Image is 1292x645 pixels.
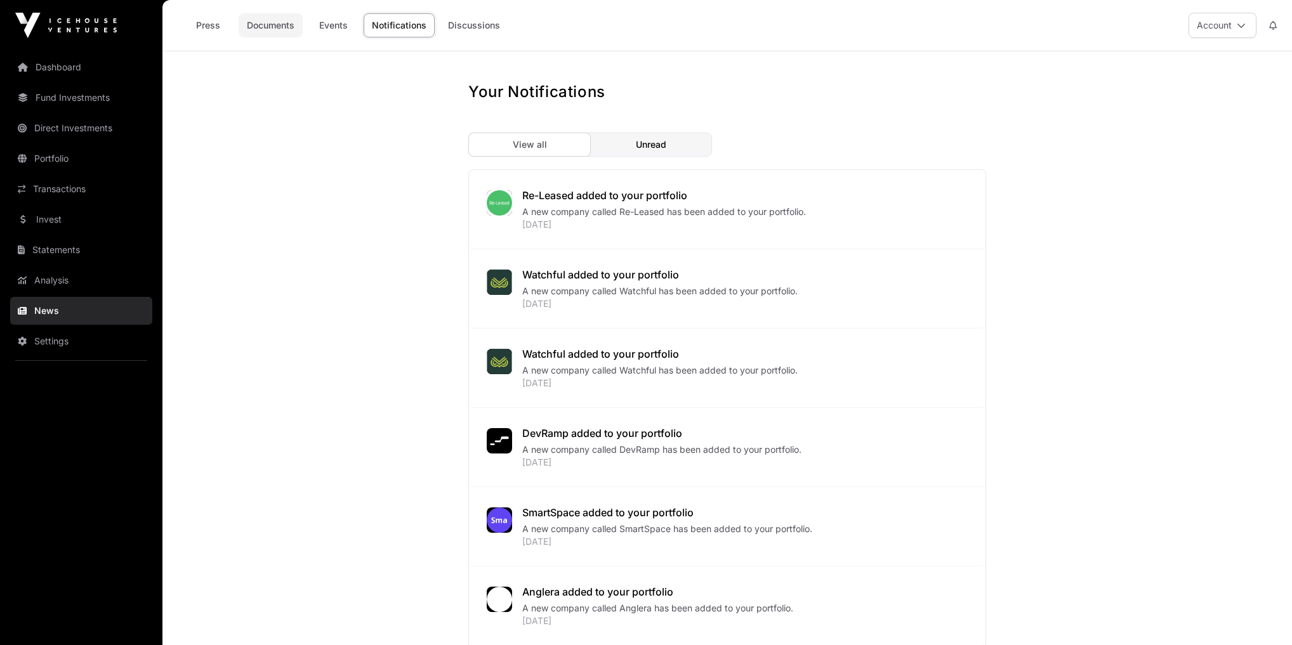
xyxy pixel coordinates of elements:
[522,426,963,441] div: DevRamp added to your portfolio
[10,53,152,81] a: Dashboard
[522,285,963,297] div: A new company called Watchful has been added to your portfolio.
[308,13,359,37] a: Events
[522,205,963,218] div: A new company called Re-Leased has been added to your portfolio.
[469,329,985,408] a: Watchful added to your portfolioA new company called Watchful has been added to your portfolio.[D...
[522,535,963,548] div: [DATE]
[522,377,963,389] div: [DATE]
[469,249,985,329] a: Watchful added to your portfolioA new company called Watchful has been added to your portfolio.[D...
[522,505,963,520] div: SmartSpace added to your portfolio
[487,270,512,295] img: watchful_ai_logo.jpeg
[522,443,963,456] div: A new company called DevRamp has been added to your portfolio.
[522,602,963,615] div: A new company called Anglera has been added to your portfolio.
[469,487,985,566] a: SmartSpace added to your portfolioA new company called SmartSpace has been added to your portfoli...
[440,13,508,37] a: Discussions
[15,13,117,38] img: Icehouse Ventures Logo
[636,138,666,151] span: Unread
[10,236,152,264] a: Statements
[10,205,152,233] a: Invest
[522,456,963,469] div: [DATE]
[487,349,512,374] img: watchful_ai_logo.jpeg
[10,145,152,173] a: Portfolio
[183,13,234,37] a: Press
[10,114,152,142] a: Direct Investments
[522,615,963,627] div: [DATE]
[522,584,963,599] div: Anglera added to your portfolio
[487,587,512,612] img: anglera402.png
[522,523,963,535] div: A new company called SmartSpace has been added to your portfolio.
[522,188,963,203] div: Re-Leased added to your portfolio
[469,408,985,487] a: DevRamp added to your portfolioA new company called DevRamp has been added to your portfolio.[DATE]
[1229,584,1292,645] iframe: Chat Widget
[10,175,152,203] a: Transactions
[522,218,963,231] div: [DATE]
[1189,13,1256,38] button: Account
[487,428,512,453] img: SVGs_DevRamp.svg
[10,297,152,325] a: News
[10,84,152,112] a: Fund Investments
[522,267,963,282] div: Watchful added to your portfolio
[239,13,303,37] a: Documents
[522,346,963,362] div: Watchful added to your portfolio
[469,170,985,249] a: Re-Leased added to your portfolioA new company called Re-Leased has been added to your portfolio....
[468,82,605,102] h1: Your Notifications
[487,507,512,533] img: smartspace398.png
[10,266,152,294] a: Analysis
[522,297,963,310] div: [DATE]
[522,364,963,377] div: A new company called Watchful has been added to your portfolio.
[487,190,512,216] img: download.png
[364,13,435,37] a: Notifications
[10,327,152,355] a: Settings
